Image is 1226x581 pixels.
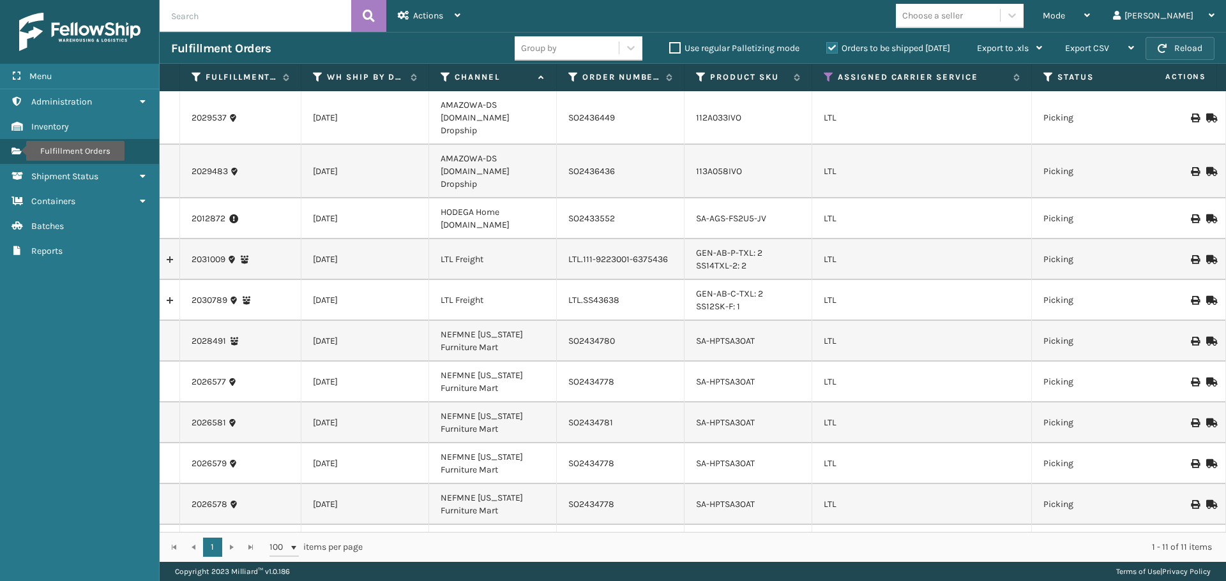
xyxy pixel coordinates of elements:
i: Mark as Shipped [1206,114,1214,122]
label: Fulfillment Order Id [206,71,276,83]
span: Shipment Status [31,171,98,182]
td: LTL [812,362,1032,402]
td: [DATE] [301,402,429,443]
i: Print BOL [1191,114,1199,122]
td: LTL [812,443,1032,484]
label: Use regular Palletizing mode [669,43,799,54]
i: Mark as Shipped [1206,500,1214,509]
a: 112A033IVO [696,112,741,123]
td: NEFMNE [US_STATE] Furniture Mart [429,402,557,443]
i: Print BOL [1191,500,1199,509]
span: items per page [269,538,363,557]
i: Print BOL [1191,255,1199,264]
span: Batches [31,221,64,232]
button: Reload [1146,37,1215,60]
span: Mode [1043,10,1065,21]
a: 2029483 [192,165,228,178]
span: Containers [31,196,75,207]
i: Print BOL [1191,296,1199,305]
td: LTL [812,239,1032,280]
span: Actions [1125,66,1214,87]
i: Mark as Shipped [1206,255,1214,264]
td: AMAZOWA-DS [DOMAIN_NAME] Dropship [429,145,557,198]
td: [DATE] [301,484,429,525]
td: NEFMNE [US_STATE] Furniture Mart [429,484,557,525]
td: SO2434780 [557,321,685,362]
td: [DATE] [301,145,429,198]
td: LTL [812,402,1032,443]
td: NEFMNE [US_STATE] Furniture Mart [429,443,557,484]
a: 2029537 [192,112,227,124]
i: Mark as Shipped [1206,337,1214,346]
span: Menu [29,71,52,82]
td: LTL.SS43638 [557,280,685,321]
i: Print BOL [1191,337,1199,346]
td: Picking [1032,198,1160,239]
td: Picking [1032,525,1160,553]
a: SA-HPTSA3OAT [696,458,755,469]
td: Walmart Marketplace [429,525,557,553]
i: Mark as Shipped [1206,378,1214,386]
label: WH Ship By Date [327,71,404,83]
i: Print BOL [1191,459,1199,468]
td: LTL [812,91,1032,145]
td: LTL Freight [429,280,557,321]
td: HODEGA Home [DOMAIN_NAME] [429,198,557,239]
a: SA-HPTSA3OAT [696,499,755,510]
td: SO2434778 [557,443,685,484]
td: NEFMNE [US_STATE] Furniture Mart [429,321,557,362]
span: 100 [269,541,289,554]
td: [DATE] [301,321,429,362]
span: Administration [31,96,92,107]
a: SS12SK-F: 1 [696,301,740,312]
td: AMAZOWA-DS [DOMAIN_NAME] Dropship [429,91,557,145]
label: Order Number [582,71,660,83]
td: [DATE] [301,362,429,402]
td: LTL.111-9223001-6375436 [557,239,685,280]
td: [DATE] [301,525,429,553]
td: [DATE] [301,239,429,280]
label: Orders to be shipped [DATE] [826,43,950,54]
a: 1 [203,538,222,557]
td: LTL [812,198,1032,239]
span: Reports [31,246,63,256]
label: Channel [455,71,532,83]
a: Privacy Policy [1162,567,1211,576]
a: SA-HPTSA3OAT [696,417,755,428]
img: logo [19,13,140,51]
td: SO2436559 [557,525,685,553]
i: Mark as Shipped [1206,459,1214,468]
a: 2026578 [192,498,227,511]
td: [DATE] [301,280,429,321]
span: Actions [413,10,443,21]
td: [DATE] [301,91,429,145]
td: Picking [1032,484,1160,525]
td: SO2436449 [557,91,685,145]
a: Terms of Use [1116,567,1160,576]
i: Print BOL [1191,214,1199,223]
td: Picking [1032,321,1160,362]
td: SO2434781 [557,402,685,443]
a: 2030789 [192,294,227,307]
a: SA-HPTSA3OAT [696,335,755,346]
td: SO2436436 [557,145,685,198]
a: SS14TXL-2: 2 [696,260,746,271]
td: LTL [812,145,1032,198]
a: 2026577 [192,376,226,388]
i: Print BOL [1191,378,1199,386]
td: SO2434778 [557,362,685,402]
label: Status [1057,71,1135,83]
td: SO2434778 [557,484,685,525]
td: SO2433552 [557,198,685,239]
td: Picking [1032,239,1160,280]
a: 2026579 [192,457,227,470]
a: GEN-AB-C-TXL: 2 [696,288,763,299]
span: Fulfillment Orders [31,146,103,157]
i: Mark as Shipped [1206,167,1214,176]
td: LTL [812,484,1032,525]
h3: Fulfillment Orders [171,41,271,56]
i: Mark as Shipped [1206,214,1214,223]
div: | [1116,562,1211,581]
span: Export CSV [1065,43,1109,54]
span: Export to .xls [977,43,1029,54]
